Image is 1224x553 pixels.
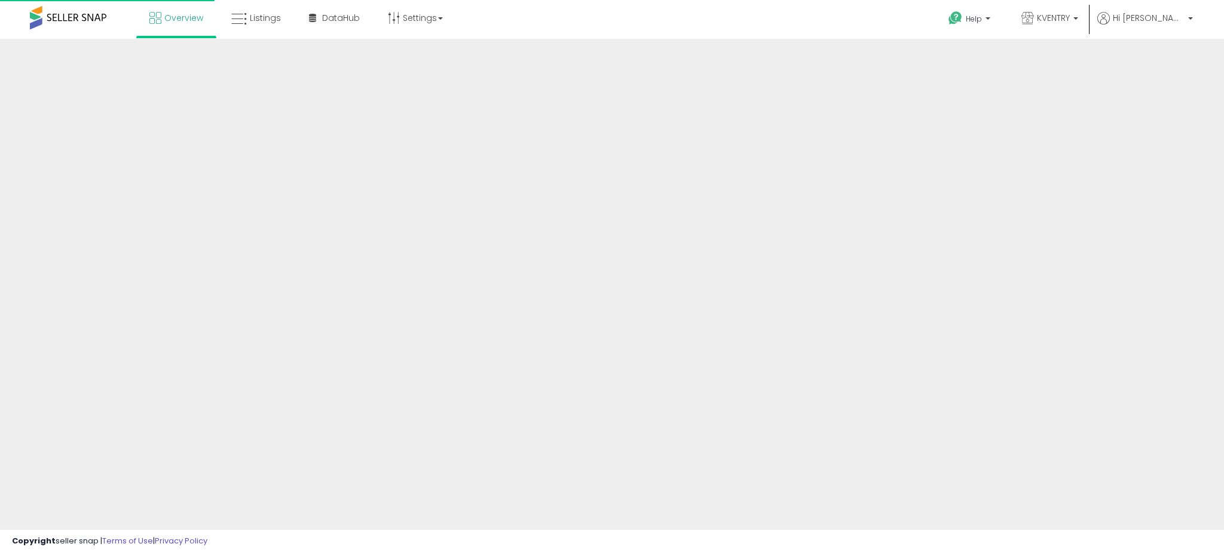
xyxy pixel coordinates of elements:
[164,12,203,24] span: Overview
[250,12,281,24] span: Listings
[1097,12,1193,39] a: Hi [PERSON_NAME]
[948,11,963,26] i: Get Help
[1113,12,1185,24] span: Hi [PERSON_NAME]
[322,12,360,24] span: DataHub
[939,2,1002,39] a: Help
[966,14,982,24] span: Help
[1037,12,1070,24] span: KVENTRY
